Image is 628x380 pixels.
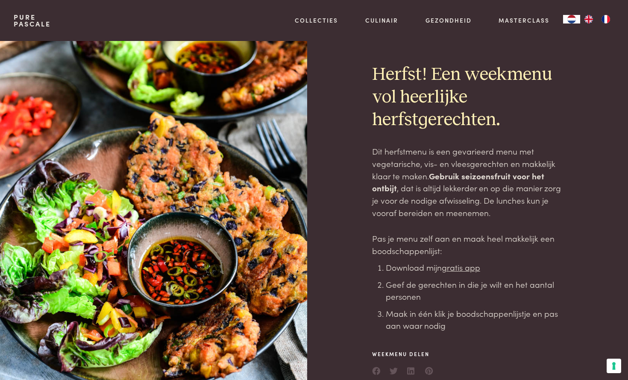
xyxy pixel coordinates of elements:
a: PurePascale [14,14,51,27]
a: Masterclass [499,16,549,25]
a: EN [580,15,597,23]
a: gratis app [442,261,480,273]
button: Uw voorkeuren voor toestemming voor trackingtechnologieën [607,359,621,373]
aside: Language selected: Nederlands [563,15,614,23]
a: Culinair [365,16,398,25]
div: Language [563,15,580,23]
a: FR [597,15,614,23]
a: Gezondheid [426,16,472,25]
p: Pas je menu zelf aan en maak heel makkelijk een boodschappenlijst: [372,232,563,257]
li: Download mijn [386,261,563,274]
a: NL [563,15,580,23]
li: Geef de gerechten in die je wilt en het aantal personen [386,278,563,303]
strong: Gebruik seizoensfruit voor het ontbijt [372,170,544,194]
li: Maak in één klik je boodschappenlijstje en pas aan waar nodig [386,307,563,332]
h2: Herfst! Een weekmenu vol heerlijke herfstgerechten. [372,64,563,132]
span: Weekmenu delen [372,350,434,358]
a: Collecties [295,16,338,25]
p: Dit herfstmenu is een gevarieerd menu met vegetarische, vis- en vleesgerechten en makkelijk klaar... [372,145,563,219]
ul: Language list [580,15,614,23]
